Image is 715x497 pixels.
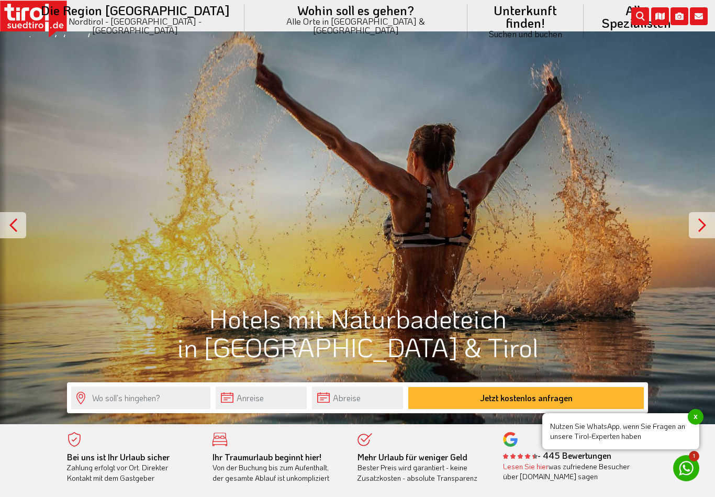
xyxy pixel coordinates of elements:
[503,450,611,461] b: - 445 Bewertungen
[480,29,571,38] small: Suchen und buchen
[67,451,170,462] b: Bei uns ist Ihr Urlaub sicher
[673,455,699,481] a: 1 Nutzen Sie WhatsApp, wenn Sie Fragen an unsere Tirol-Experten habenx
[690,7,708,25] i: Kontakt
[312,386,403,409] input: Abreise
[671,7,688,25] i: Fotogalerie
[213,452,342,483] div: Von der Buchung bis zum Aufenthalt, der gesamte Ablauf ist unkompliziert
[408,387,644,409] button: Jetzt kostenlos anfragen
[542,413,699,449] span: Nutzen Sie WhatsApp, wenn Sie Fragen an unsere Tirol-Experten haben
[651,7,669,25] i: Karte öffnen
[503,461,633,482] div: was zufriedene Besucher über [DOMAIN_NAME] sagen
[357,451,467,462] b: Mehr Urlaub für weniger Geld
[67,452,197,483] div: Zahlung erfolgt vor Ort. Direkter Kontakt mit dem Gastgeber
[39,17,232,35] small: Nordtirol - [GEOGRAPHIC_DATA] - [GEOGRAPHIC_DATA]
[503,461,549,471] a: Lesen Sie hier
[71,386,210,409] input: Wo soll's hingehen?
[213,451,321,462] b: Ihr Traumurlaub beginnt hier!
[257,17,455,35] small: Alle Orte in [GEOGRAPHIC_DATA] & [GEOGRAPHIC_DATA]
[689,451,699,461] span: 1
[216,386,307,409] input: Anreise
[688,409,703,425] span: x
[357,452,487,483] div: Bester Preis wird garantiert - keine Zusatzkosten - absolute Transparenz
[67,304,648,361] h1: Hotels mit Naturbadeteich in [GEOGRAPHIC_DATA] & Tirol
